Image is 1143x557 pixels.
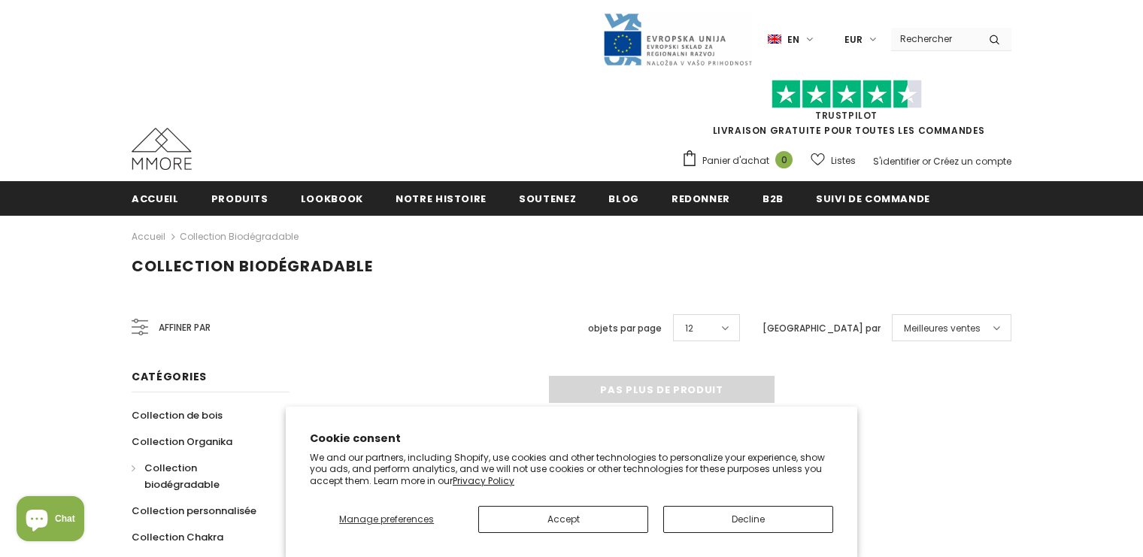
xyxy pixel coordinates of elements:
[132,128,192,170] img: Cas MMORE
[933,155,1011,168] a: Créez un compte
[672,192,730,206] span: Redonner
[159,319,211,336] span: Affiner par
[815,109,878,122] a: TrustPilot
[132,498,256,524] a: Collection personnalisée
[132,455,273,498] a: Collection biodégradable
[310,431,833,447] h2: Cookie consent
[453,474,514,487] a: Privacy Policy
[787,32,799,47] span: en
[132,256,373,277] span: Collection biodégradable
[132,408,223,422] span: Collection de bois
[772,80,922,109] img: Faites confiance aux étoiles pilotes
[602,12,753,67] img: Javni Razpis
[132,428,232,455] a: Collection Organika
[301,181,363,215] a: Lookbook
[831,153,856,168] span: Listes
[763,181,784,215] a: B2B
[775,151,793,168] span: 0
[763,321,881,336] label: [GEOGRAPHIC_DATA] par
[310,452,833,487] p: We and our partners, including Shopify, use cookies and other technologies to personalize your ex...
[396,181,487,215] a: Notre histoire
[211,192,268,206] span: Produits
[339,513,434,525] span: Manage preferences
[211,181,268,215] a: Produits
[602,32,753,45] a: Javni Razpis
[681,150,800,172] a: Panier d'achat 0
[672,181,730,215] a: Redonner
[310,506,463,533] button: Manage preferences
[904,321,981,336] span: Meilleures ventes
[844,32,863,47] span: EUR
[144,461,220,492] span: Collection biodégradable
[132,434,232,449] span: Collection Organika
[608,181,639,215] a: Blog
[132,192,179,206] span: Accueil
[180,230,299,243] a: Collection biodégradable
[681,86,1011,137] span: LIVRAISON GRATUITE POUR TOUTES LES COMMANDES
[763,192,784,206] span: B2B
[811,147,856,174] a: Listes
[608,192,639,206] span: Blog
[922,155,931,168] span: or
[519,181,576,215] a: soutenez
[396,192,487,206] span: Notre histoire
[301,192,363,206] span: Lookbook
[132,402,223,428] a: Collection de bois
[12,496,89,545] inbox-online-store-chat: Shopify online store chat
[685,321,693,336] span: 12
[132,530,223,544] span: Collection Chakra
[768,33,781,46] img: i-lang-1.png
[816,192,930,206] span: Suivi de commande
[132,181,179,215] a: Accueil
[873,155,920,168] a: S'identifier
[588,321,662,336] label: objets par page
[132,228,165,246] a: Accueil
[519,192,576,206] span: soutenez
[663,506,833,533] button: Decline
[478,506,648,533] button: Accept
[702,153,769,168] span: Panier d'achat
[132,524,223,550] a: Collection Chakra
[132,369,207,384] span: Catégories
[816,181,930,215] a: Suivi de commande
[132,504,256,518] span: Collection personnalisée
[891,28,978,50] input: Search Site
